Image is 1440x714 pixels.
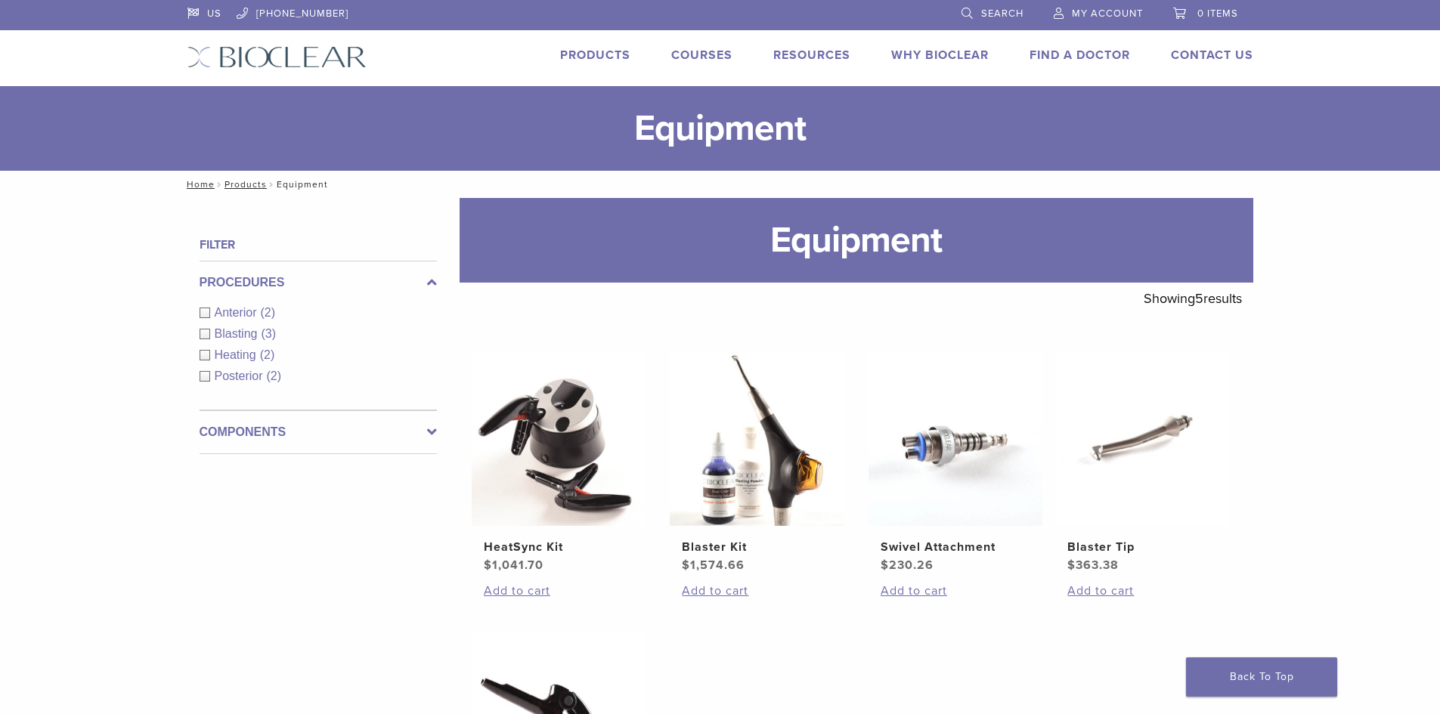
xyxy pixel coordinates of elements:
[215,181,225,188] span: /
[1067,558,1076,573] span: $
[682,558,690,573] span: $
[869,352,1042,526] img: Swivel Attachment
[1197,8,1238,20] span: 0 items
[471,352,647,574] a: HeatSync KitHeatSync Kit $1,041.70
[669,352,845,574] a: Blaster KitBlaster Kit $1,574.66
[460,198,1253,283] h1: Equipment
[215,306,261,319] span: Anterior
[200,274,437,292] label: Procedures
[484,538,633,556] h2: HeatSync Kit
[671,48,732,63] a: Courses
[773,48,850,63] a: Resources
[187,46,367,68] img: Bioclear
[670,352,844,526] img: Blaster Kit
[267,369,282,382] span: (2)
[176,171,1265,198] nav: Equipment
[1072,8,1143,20] span: My Account
[260,348,275,361] span: (2)
[868,352,1044,574] a: Swivel AttachmentSwivel Attachment $230.26
[1067,582,1217,600] a: Add to cart: “Blaster Tip”
[182,179,215,190] a: Home
[261,306,276,319] span: (2)
[1067,538,1217,556] h2: Blaster Tip
[1030,48,1130,63] a: Find A Doctor
[891,48,989,63] a: Why Bioclear
[881,538,1030,556] h2: Swivel Attachment
[1186,657,1337,697] a: Back To Top
[881,558,934,573] bdi: 230.26
[225,179,267,190] a: Products
[682,582,831,600] a: Add to cart: “Blaster Kit”
[215,369,267,382] span: Posterior
[1067,558,1119,573] bdi: 363.38
[1195,290,1203,307] span: 5
[484,558,543,573] bdi: 1,041.70
[981,8,1023,20] span: Search
[881,558,889,573] span: $
[682,558,745,573] bdi: 1,574.66
[1054,352,1231,574] a: Blaster TipBlaster Tip $363.38
[215,348,260,361] span: Heating
[1144,283,1242,314] p: Showing results
[472,352,646,526] img: HeatSync Kit
[200,423,437,441] label: Components
[484,558,492,573] span: $
[261,327,276,340] span: (3)
[682,538,831,556] h2: Blaster Kit
[267,181,277,188] span: /
[215,327,262,340] span: Blasting
[881,582,1030,600] a: Add to cart: “Swivel Attachment”
[560,48,630,63] a: Products
[484,582,633,600] a: Add to cart: “HeatSync Kit”
[1055,352,1229,526] img: Blaster Tip
[1171,48,1253,63] a: Contact Us
[200,236,437,254] h4: Filter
